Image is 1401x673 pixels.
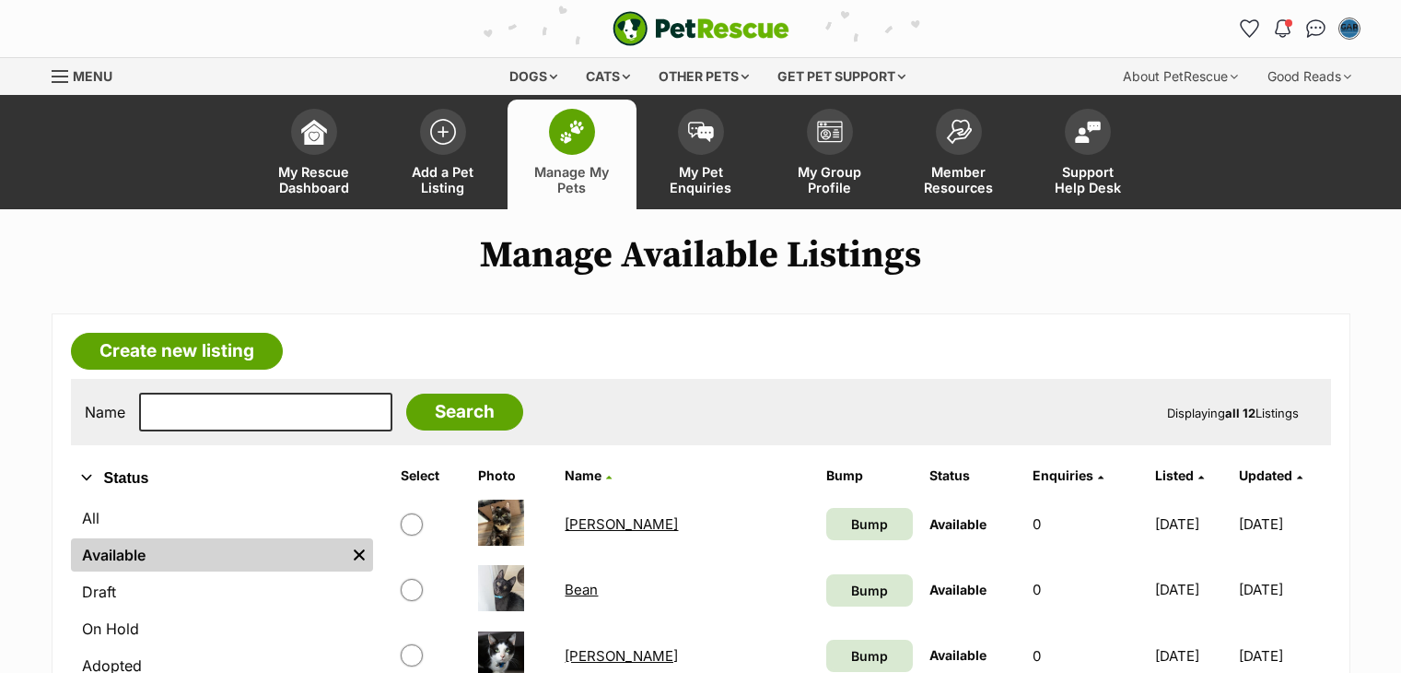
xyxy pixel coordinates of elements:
[345,538,373,572] a: Remove filter
[85,404,125,420] label: Name
[565,515,678,533] a: [PERSON_NAME]
[402,164,485,195] span: Add a Pet Listing
[508,100,636,209] a: Manage My Pets
[922,461,1023,490] th: Status
[1167,406,1299,420] span: Displaying Listings
[301,119,327,145] img: dashboard-icon-eb2f2d2d3e046f16d808141f083e7271f6b2e854fb5c12c21221c1fb7104beca.svg
[688,122,714,142] img: pet-enquiries-icon-7e3ad2cf08bfb03b45e93fb7055b45f3efa6380592205ae92323e6603595dc1f.svg
[1302,14,1331,43] a: Conversations
[573,58,643,95] div: Cats
[613,11,789,46] a: PetRescue
[71,466,373,490] button: Status
[1225,406,1255,420] strong: all 12
[929,582,987,597] span: Available
[52,58,125,91] a: Menu
[379,100,508,209] a: Add a Pet Listing
[71,575,373,608] a: Draft
[71,502,373,535] a: All
[636,100,765,209] a: My Pet Enquiries
[430,119,456,145] img: add-pet-listing-icon-0afa8454b4691262ce3f59096e99ab1cd57d4a30225e0717b998d2c9b9846f56.svg
[1025,492,1146,556] td: 0
[1239,558,1328,621] td: [DATE]
[851,514,888,534] span: Bump
[406,394,523,431] input: Search
[929,516,987,532] span: Available
[1275,19,1290,38] img: notifications-46538b983faf8c2785f20acdc204bb7945ddae34d4c08c2a6579f10ce5e182be.svg
[946,119,972,144] img: member-resources-icon-8e73f808a243e03378d46382f2149f9095a855e16c252ad45f914b54edf8863c.svg
[1023,100,1152,209] a: Support Help Desk
[1239,467,1292,483] span: Updated
[788,164,871,195] span: My Group Profile
[826,574,913,607] a: Bump
[917,164,1000,195] span: Member Resources
[565,467,601,483] span: Name
[1033,467,1103,483] a: Enquiries
[646,58,762,95] div: Other pets
[565,581,598,598] a: Bean
[1025,558,1146,621] td: 0
[559,120,585,144] img: manage-my-pets-icon-02211641906a0b7f246fdf0571729dbe1e7629f14944591b6c1af311fb30b64b.svg
[1268,14,1298,43] button: Notifications
[1046,164,1129,195] span: Support Help Desk
[817,121,843,143] img: group-profile-icon-3fa3cf56718a62981997c0bc7e787c4b2cf8bcc04b72c1350f741eb67cf2f40e.svg
[1033,467,1093,483] span: translation missing: en.admin.listings.index.attributes.enquiries
[1155,467,1194,483] span: Listed
[71,612,373,645] a: On Hold
[250,100,379,209] a: My Rescue Dashboard
[819,461,920,490] th: Bump
[894,100,1023,209] a: Member Resources
[1239,492,1328,556] td: [DATE]
[1075,121,1101,143] img: help-desk-icon-fdf02630f3aa405de69fd3d07c3f3aa587a6932b1a1747fa1d2bba05be0121f9.svg
[471,461,556,490] th: Photo
[565,467,612,483] a: Name
[71,538,345,572] a: Available
[393,461,469,490] th: Select
[826,508,913,540] a: Bump
[565,647,678,665] a: [PERSON_NAME]
[613,11,789,46] img: logo-e224e6f780fb5917bec1dbf3a21bbac754714ae5b6737aabdf751b685950b380.svg
[765,58,918,95] div: Get pet support
[73,68,112,84] span: Menu
[660,164,742,195] span: My Pet Enquiries
[826,640,913,672] a: Bump
[929,647,987,663] span: Available
[1235,14,1364,43] ul: Account quick links
[1306,19,1325,38] img: chat-41dd97257d64d25036548639549fe6c8038ab92f7586957e7f3b1b290dea8141.svg
[531,164,613,195] span: Manage My Pets
[71,333,283,370] a: Create new listing
[273,164,356,195] span: My Rescue Dashboard
[1155,467,1204,483] a: Listed
[1340,19,1359,38] img: Chelsea Cheavin profile pic
[1239,467,1302,483] a: Updated
[1148,492,1237,556] td: [DATE]
[1335,14,1364,43] button: My account
[1235,14,1265,43] a: Favourites
[851,646,888,666] span: Bump
[1110,58,1251,95] div: About PetRescue
[1148,558,1237,621] td: [DATE]
[1255,58,1364,95] div: Good Reads
[851,581,888,600] span: Bump
[765,100,894,209] a: My Group Profile
[496,58,570,95] div: Dogs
